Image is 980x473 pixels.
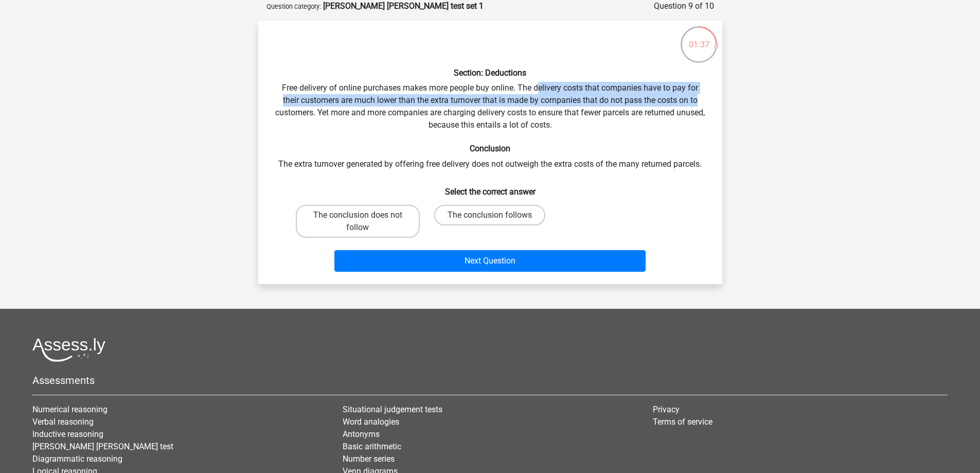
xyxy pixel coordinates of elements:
[323,1,484,11] strong: [PERSON_NAME] [PERSON_NAME] test set 1
[334,250,646,272] button: Next Question
[343,429,380,439] a: Antonyms
[32,374,948,387] h5: Assessments
[262,29,718,276] div: Free delivery of online purchases makes more people buy online. The delivery costs that companies...
[266,3,321,10] small: Question category:
[32,454,122,464] a: Diagrammatic reasoning
[343,405,442,414] a: Situational judgement tests
[343,417,399,427] a: Word analogies
[32,429,103,439] a: Inductive reasoning
[32,405,108,414] a: Numerical reasoning
[653,405,680,414] a: Privacy
[653,417,712,427] a: Terms of service
[32,442,173,451] a: [PERSON_NAME] [PERSON_NAME] test
[434,205,545,225] label: The conclusion follows
[343,454,395,464] a: Number series
[32,338,105,362] img: Assessly logo
[680,25,718,51] div: 01:37
[343,442,401,451] a: Basic arithmetic
[296,205,420,238] label: The conclusion does not follow
[275,144,706,153] h6: Conclusion
[32,417,94,427] a: Verbal reasoning
[275,179,706,197] h6: Select the correct answer
[275,68,706,78] h6: Section: Deductions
